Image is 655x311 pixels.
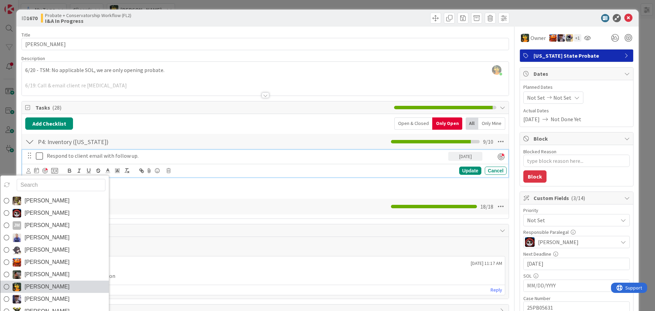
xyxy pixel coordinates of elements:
span: Custom Fields [534,194,621,202]
span: ID [21,14,38,22]
img: DG [13,197,21,205]
span: [PERSON_NAME] [25,245,70,255]
p: [DATE] - Filed Affidavit of Publication [28,272,502,280]
span: [PERSON_NAME] [25,220,70,230]
img: ML [13,295,21,303]
input: Add Checklist... [35,136,189,148]
span: 9 / 10 [483,138,493,146]
div: All [466,117,478,130]
a: KA[PERSON_NAME] [0,256,109,268]
button: Block [523,170,547,183]
span: ( 3/14 ) [571,195,585,201]
img: XCyxX34z3uWfsdwEYSJc7GsERY9JY8uT.jpg [492,65,501,75]
label: Title [21,32,30,38]
span: Actual Dates [523,107,630,114]
a: JS[PERSON_NAME] [0,207,109,219]
div: Next Deadline [523,252,630,256]
img: MW [13,270,21,279]
div: Open & Closed [394,117,432,130]
label: Case Number [523,295,551,301]
button: Add Checklist [25,117,73,130]
div: Cancel [485,167,507,175]
span: Block [534,135,621,143]
img: KA [549,34,557,42]
span: [US_STATE] State Probate [534,52,621,60]
a: MW[PERSON_NAME] [0,268,109,281]
div: Priority [523,208,630,213]
a: DG[PERSON_NAME] [0,195,109,207]
div: [DATE] [448,152,482,161]
a: MR[PERSON_NAME] [0,281,109,293]
span: [PERSON_NAME] [25,282,70,292]
a: Reply [491,286,502,294]
img: JS [525,237,535,247]
span: Comments [35,226,496,235]
span: Not Done Yet [551,115,581,123]
span: Probate + Conservatorship Workflow (FL2) [45,13,131,18]
span: [PERSON_NAME] [25,232,70,243]
img: MR [521,34,529,42]
span: Support [14,1,31,9]
span: Owner [530,34,546,42]
p: 6/20 - TSM: No applicable SOL, we are only opening probate. [25,66,505,74]
b: I&A In Progress [45,18,131,24]
span: [PERSON_NAME] [25,294,70,304]
input: MM/DD/YYYY [527,280,626,292]
span: Description [21,55,45,61]
span: Tasks [35,103,391,112]
div: Responsible Paralegal [523,230,630,235]
div: Only Open [432,117,462,130]
span: Not Set [553,94,571,102]
span: Not Set [527,215,614,225]
span: [DATE] [523,115,540,123]
b: 1670 [27,15,38,22]
span: Not Set [527,94,545,102]
a: JG[PERSON_NAME] [0,231,109,244]
span: [PERSON_NAME] [25,269,70,280]
span: [PERSON_NAME] [25,257,70,267]
div: + 1 [574,34,581,42]
span: ( 28 ) [52,104,61,111]
label: Blocked Reason [523,149,556,155]
div: JM [13,221,21,230]
input: type card name here... [21,38,509,50]
span: [DATE] 11:17 AM [471,260,502,267]
img: JS [13,209,21,217]
p: Respond to client email with follow up. [47,152,446,160]
img: ML [557,34,565,42]
span: [PERSON_NAME] [538,238,579,246]
input: Add Checklist... [35,200,189,213]
img: JG [13,234,21,242]
div: SOL [523,273,630,278]
a: ML[PERSON_NAME] [0,293,109,305]
img: KN [13,246,21,254]
span: Dates [534,70,621,78]
input: Search [17,179,105,191]
span: [PERSON_NAME] [25,208,70,218]
span: [PERSON_NAME] [25,196,70,206]
img: TM [566,34,573,42]
input: MM/DD/YYYY [527,258,626,270]
span: Planned Dates [523,84,630,91]
img: MR [13,283,21,291]
a: JM[PERSON_NAME] [0,219,109,231]
span: 18 / 18 [480,202,493,211]
div: Update [459,167,481,175]
a: KN[PERSON_NAME] [0,244,109,256]
div: Only Mine [478,117,505,130]
img: KA [13,258,21,267]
